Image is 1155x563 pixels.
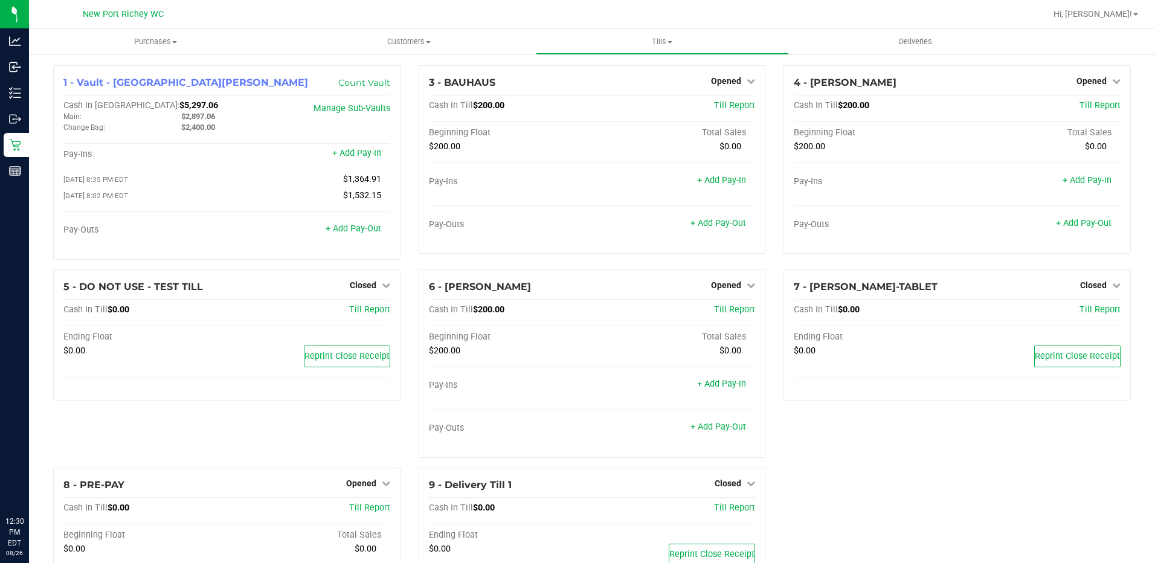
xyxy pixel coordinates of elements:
div: Pay-Ins [429,380,592,391]
div: Total Sales [592,332,755,343]
div: Pay-Outs [794,219,957,230]
span: 8 - PRE-PAY [63,479,124,491]
iframe: Resource center [12,466,48,503]
span: Opened [1076,76,1107,86]
a: Till Report [714,100,755,111]
span: $0.00 [794,346,816,356]
span: $2,400.00 [181,123,215,132]
span: $200.00 [429,141,460,152]
span: Cash In Till [63,304,108,315]
inline-svg: Outbound [9,113,21,125]
span: 3 - BAUHAUS [429,77,495,88]
div: Pay-Outs [429,219,592,230]
span: Opened [346,478,376,488]
span: Cash In Till [794,304,838,315]
span: $200.00 [838,100,869,111]
span: Cash In [GEOGRAPHIC_DATA]: [63,100,179,111]
a: + Add Pay-Out [690,218,746,228]
span: $5,297.06 [179,100,218,111]
a: Manage Sub-Vaults [314,103,390,114]
div: Ending Float [63,332,227,343]
span: $0.00 [108,304,129,315]
span: Cash In Till [429,100,473,111]
span: Hi, [PERSON_NAME]! [1054,9,1132,19]
div: Pay-Ins [63,149,227,160]
a: + Add Pay-Out [326,224,381,234]
a: Till Report [1079,304,1121,315]
div: Ending Float [429,530,592,541]
span: 4 - [PERSON_NAME] [794,77,896,88]
span: Reprint Close Receipt [1035,351,1120,361]
a: + Add Pay-In [1063,175,1112,185]
inline-svg: Inbound [9,61,21,73]
span: $1,364.91 [343,174,381,184]
a: Count Vault [338,77,390,88]
span: $200.00 [794,141,825,152]
a: Till Report [349,304,390,315]
div: Pay-Ins [794,176,957,187]
span: $0.00 [63,544,85,554]
a: Purchases [29,29,282,54]
div: Beginning Float [63,530,227,541]
inline-svg: Inventory [9,87,21,99]
a: + Add Pay-In [697,175,746,185]
div: Beginning Float [794,127,957,138]
span: Cash In Till [429,304,473,315]
span: Opened [711,76,741,86]
div: Beginning Float [429,127,592,138]
span: $0.00 [719,346,741,356]
span: New Port Richey WC [83,9,164,19]
span: $0.00 [429,544,451,554]
span: Closed [350,280,376,290]
a: Tills [536,29,789,54]
a: Till Report [349,503,390,513]
span: Reprint Close Receipt [669,549,754,559]
span: 5 - DO NOT USE - TEST TILL [63,281,203,292]
span: Closed [1080,280,1107,290]
span: Cash In Till [63,503,108,513]
div: Total Sales [957,127,1121,138]
span: $0.00 [838,304,860,315]
inline-svg: Analytics [9,35,21,47]
span: Reprint Close Receipt [304,351,390,361]
span: $200.00 [429,346,460,356]
a: Till Report [714,304,755,315]
span: Deliveries [883,36,948,47]
a: + Add Pay-Out [1056,218,1112,228]
span: [DATE] 8:35 PM EDT [63,175,128,184]
p: 12:30 PM EDT [5,516,24,549]
span: $0.00 [473,503,495,513]
span: Till Report [714,503,755,513]
div: Pay-Outs [429,423,592,434]
span: 6 - [PERSON_NAME] [429,281,531,292]
div: Total Sales [227,530,390,541]
button: Reprint Close Receipt [304,346,390,367]
inline-svg: Retail [9,139,21,151]
span: $0.00 [355,544,376,554]
a: Till Report [1079,100,1121,111]
a: + Add Pay-Out [690,422,746,432]
div: Pay-Outs [63,225,227,236]
span: 1 - Vault - [GEOGRAPHIC_DATA][PERSON_NAME] [63,77,308,88]
span: Cash In Till [794,100,838,111]
span: $200.00 [473,100,504,111]
span: Closed [715,478,741,488]
span: $2,897.06 [181,112,215,121]
inline-svg: Reports [9,165,21,177]
span: $1,532.15 [343,190,381,201]
div: Pay-Ins [429,176,592,187]
span: Tills [536,36,788,47]
p: 08/26 [5,549,24,558]
span: $0.00 [1085,141,1107,152]
span: $200.00 [473,304,504,315]
span: $0.00 [63,346,85,356]
div: Total Sales [592,127,755,138]
a: + Add Pay-In [697,379,746,389]
span: $0.00 [108,503,129,513]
